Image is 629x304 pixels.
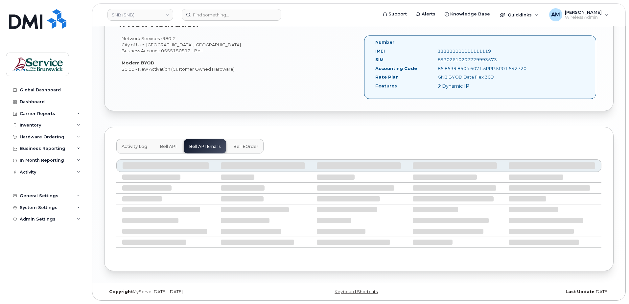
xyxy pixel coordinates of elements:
[545,8,613,21] div: Andrew Morris
[375,57,384,63] label: SIM
[444,289,614,294] div: [DATE]
[440,8,495,21] a: Knowledge Base
[375,83,397,89] label: Features
[565,15,602,20] span: Wireless Admin
[551,11,560,19] span: AM
[433,65,521,72] div: 85.8539.8504.6071.5PPP.5R01.542720
[107,9,173,21] a: SNB (SNB)
[433,57,521,63] div: 89302610207729993573
[495,8,543,21] div: Quicklinks
[116,35,359,72] div: Network Services r980-2 City of Use: [GEOGRAPHIC_DATA], [GEOGRAPHIC_DATA] Business Account: 05551...
[122,144,147,149] span: Activity Log
[104,289,274,294] div: MyServe [DATE]–[DATE]
[411,8,440,21] a: Alerts
[335,289,378,294] a: Keyboard Shortcuts
[508,12,532,17] span: Quicklinks
[433,48,521,54] div: 111111111111111119
[442,83,469,89] span: Dynamic IP
[375,65,417,72] label: Accounting Code
[375,74,399,80] label: Rate Plan
[433,74,521,80] div: GNB BYOD Data Flex 30D
[182,9,281,21] input: Find something...
[388,11,407,17] span: Support
[233,144,258,149] span: Bell eOrder
[566,289,594,294] strong: Last Update
[122,60,154,65] strong: Modem BYOD
[378,8,411,21] a: Support
[109,289,133,294] strong: Copyright
[375,39,394,45] label: Number
[565,10,602,15] span: [PERSON_NAME]
[160,144,176,149] span: Bell API
[375,48,385,54] label: IMEI
[450,11,490,17] span: Knowledge Base
[422,11,435,17] span: Alerts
